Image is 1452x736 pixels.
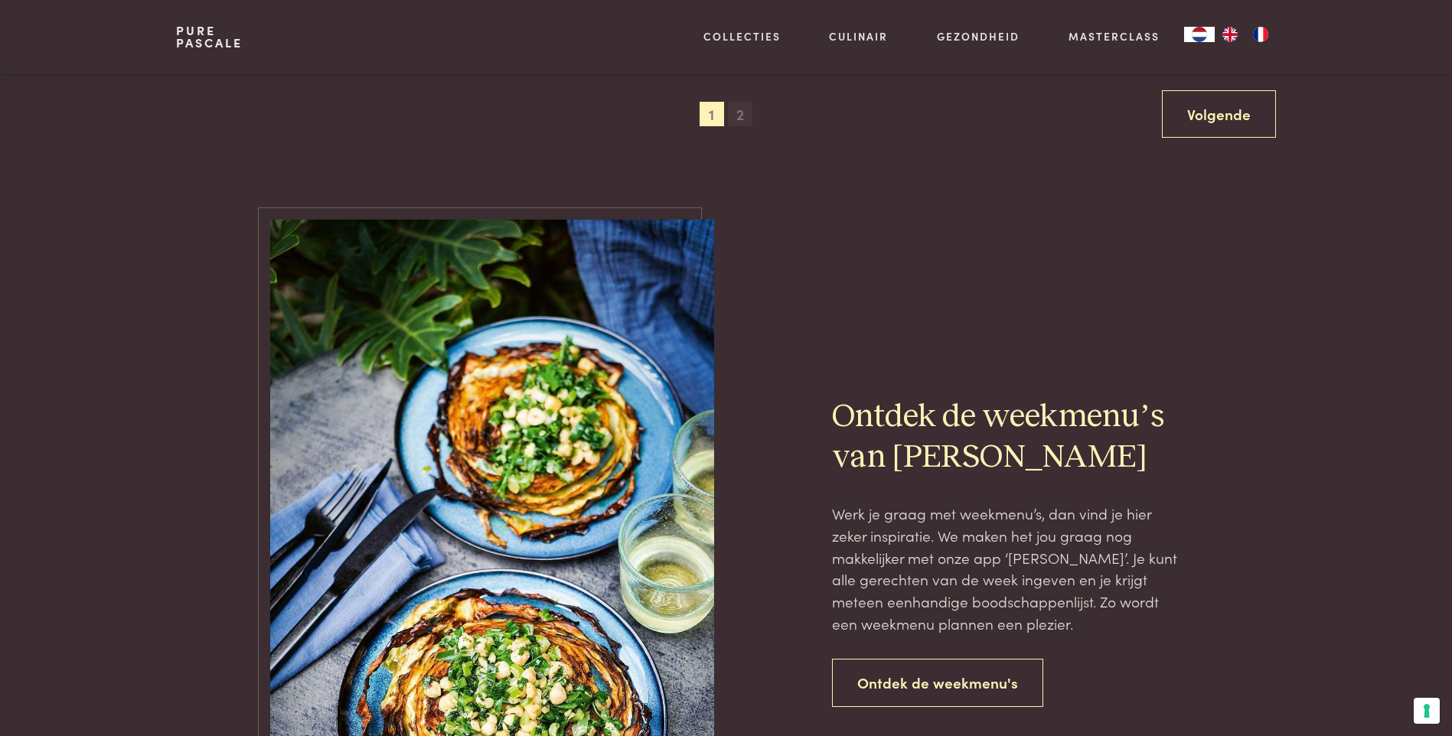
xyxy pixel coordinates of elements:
p: Werk je graag met weekmenu’s, dan vind je hier zeker inspiratie. We maken het jou graag nog makke... [832,503,1183,634]
div: Language [1184,27,1215,42]
a: PurePascale [176,24,243,49]
ul: Language list [1215,27,1276,42]
a: Culinair [829,28,888,44]
aside: Language selected: Nederlands [1184,27,1276,42]
h2: Ontdek de weekmenu’s van [PERSON_NAME] [832,397,1183,478]
a: EN [1215,27,1245,42]
a: FR [1245,27,1276,42]
span: 2 [728,102,752,126]
a: Masterclass [1069,28,1160,44]
a: Collecties [703,28,781,44]
a: Volgende [1162,90,1276,138]
span: 1 [700,102,724,126]
a: Gezondheid [937,28,1020,44]
a: NL [1184,27,1215,42]
button: Uw voorkeuren voor toestemming voor trackingtechnologieën [1414,698,1440,724]
a: Ontdek de weekmenu's [832,659,1043,707]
